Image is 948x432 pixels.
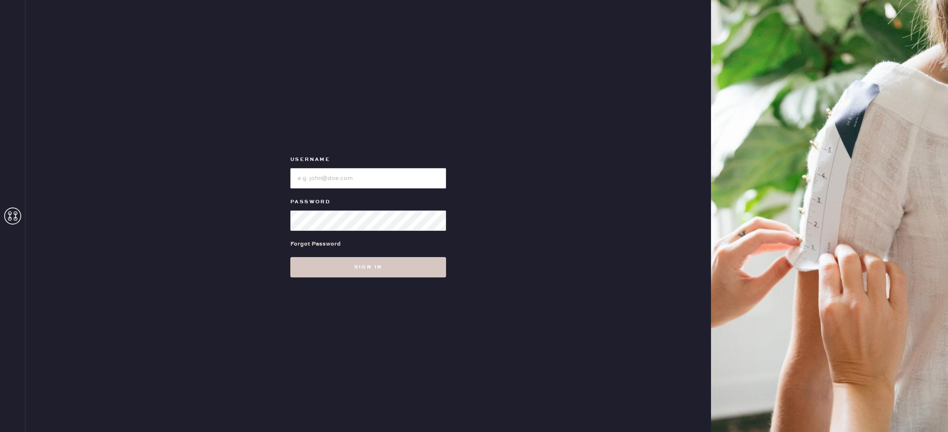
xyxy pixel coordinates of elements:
[290,257,446,277] button: Sign in
[290,168,446,188] input: e.g. john@doe.com
[290,239,341,249] div: Forgot Password
[290,197,446,207] label: Password
[290,155,446,165] label: Username
[290,231,341,257] a: Forgot Password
